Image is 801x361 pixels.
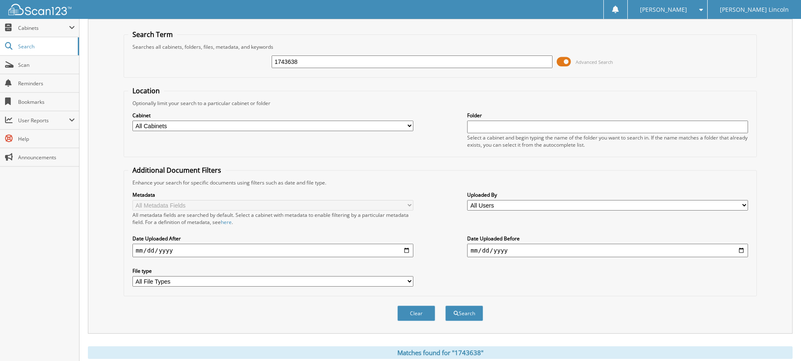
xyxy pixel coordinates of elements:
[467,134,748,148] div: Select a cabinet and begin typing the name of the folder you want to search in. If the name match...
[128,179,752,186] div: Enhance your search for specific documents using filters such as date and file type.
[132,267,413,274] label: File type
[128,43,752,50] div: Searches all cabinets, folders, files, metadata, and keywords
[445,306,483,321] button: Search
[18,24,69,32] span: Cabinets
[397,306,435,321] button: Clear
[18,80,75,87] span: Reminders
[132,235,413,242] label: Date Uploaded After
[18,135,75,142] span: Help
[467,112,748,119] label: Folder
[467,191,748,198] label: Uploaded By
[576,59,613,65] span: Advanced Search
[132,112,413,119] label: Cabinet
[128,30,177,39] legend: Search Term
[467,244,748,257] input: end
[18,154,75,161] span: Announcements
[128,86,164,95] legend: Location
[128,100,752,107] div: Optionally limit your search to a particular cabinet or folder
[720,7,789,12] span: [PERSON_NAME] Lincoln
[640,7,687,12] span: [PERSON_NAME]
[88,346,793,359] div: Matches found for "1743638"
[18,61,75,69] span: Scan
[8,4,71,15] img: scan123-logo-white.svg
[467,235,748,242] label: Date Uploaded Before
[759,321,801,361] iframe: Chat Widget
[18,43,74,50] span: Search
[132,244,413,257] input: start
[132,191,413,198] label: Metadata
[221,219,232,226] a: here
[18,117,69,124] span: User Reports
[18,98,75,105] span: Bookmarks
[128,166,225,175] legend: Additional Document Filters
[132,211,413,226] div: All metadata fields are searched by default. Select a cabinet with metadata to enable filtering b...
